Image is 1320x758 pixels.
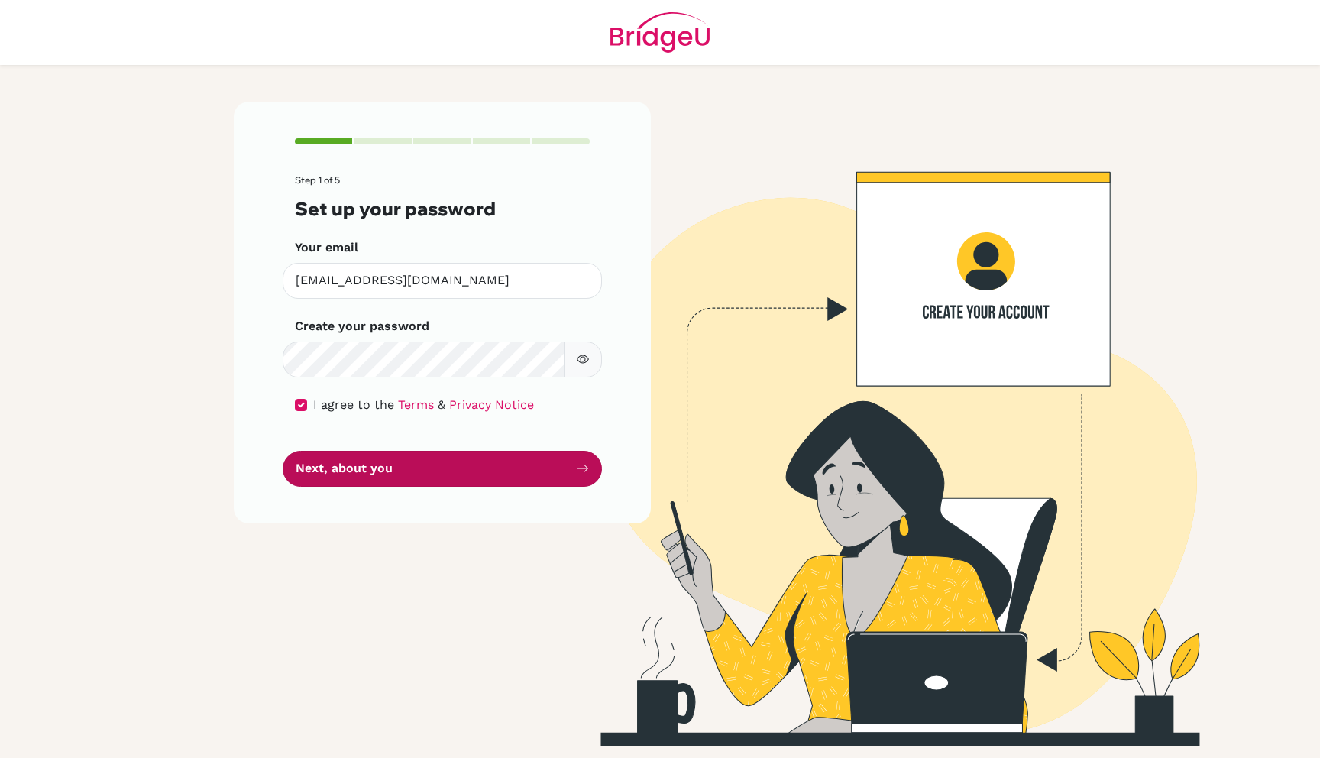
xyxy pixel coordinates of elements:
a: Terms [398,397,434,412]
button: Next, about you [283,451,602,487]
a: Privacy Notice [449,397,534,412]
label: Your email [295,238,358,257]
span: & [438,397,445,412]
input: Insert your email* [283,263,602,299]
img: Create your account [442,102,1313,746]
label: Create your password [295,317,429,335]
span: Step 1 of 5 [295,174,340,186]
span: I agree to the [313,397,394,412]
h3: Set up your password [295,198,590,220]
